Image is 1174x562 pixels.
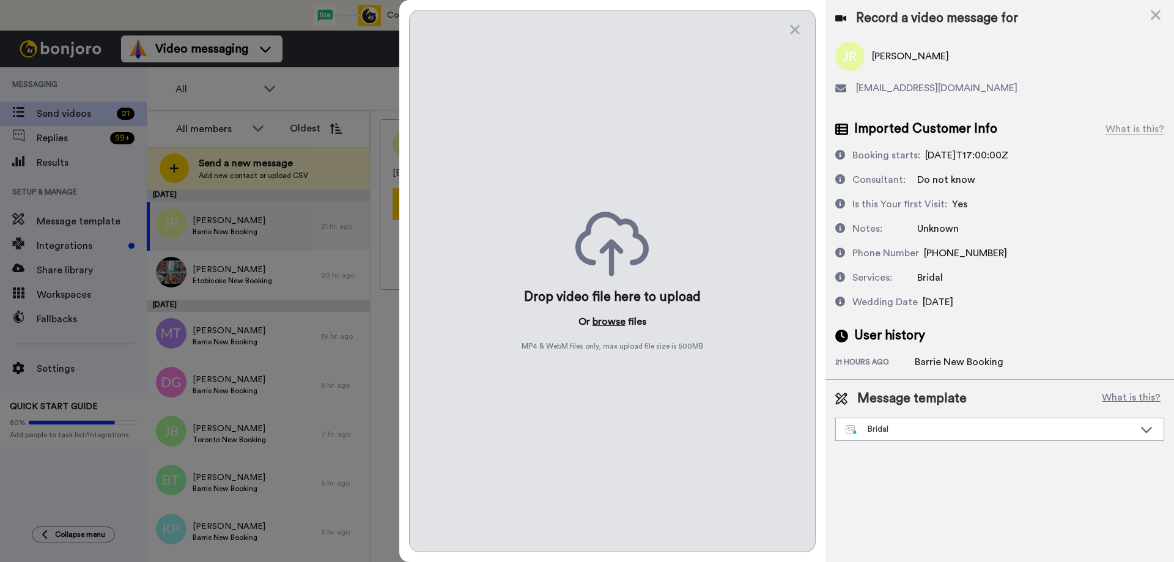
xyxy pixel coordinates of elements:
[917,273,943,283] span: Bridal
[854,327,925,345] span: User history
[852,246,919,261] div: Phone Number
[835,357,915,369] div: 21 hours ago
[593,314,626,329] button: browse
[852,172,906,187] div: Consultant:
[925,150,1008,160] span: [DATE]T17:00:00Z
[952,199,967,209] span: Yes
[578,314,646,329] p: Or files
[852,221,882,236] div: Notes:
[852,148,920,163] div: Booking starts:
[917,175,975,185] span: Do not know
[524,289,701,306] div: Drop video file here to upload
[915,355,1003,369] div: Barrie New Booking
[854,120,997,138] span: Imported Customer Info
[923,297,953,307] span: [DATE]
[852,197,947,212] div: Is this Your first Visit:
[522,341,703,351] span: MP4 & WebM files only, max upload file size is 500 MB
[857,390,967,408] span: Message template
[1098,390,1164,408] button: What is this?
[852,295,918,309] div: Wedding Date
[846,425,857,435] img: nextgen-template.svg
[917,224,959,234] span: Unknown
[846,423,1134,435] div: Bridal
[852,270,892,285] div: Services:
[924,248,1007,258] span: [PHONE_NUMBER]
[1106,122,1164,136] div: What is this?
